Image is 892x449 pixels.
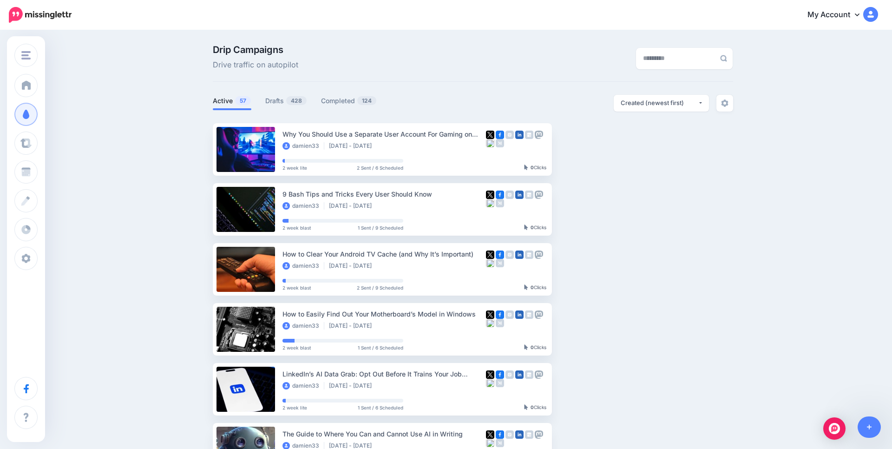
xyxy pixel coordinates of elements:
[358,345,403,350] span: 1 Sent / 6 Scheduled
[486,379,494,387] img: bluesky-square.png
[282,262,324,270] li: damien33
[535,131,543,139] img: mastodon-grey-square.png
[329,382,376,390] li: [DATE] - [DATE]
[531,344,534,350] b: 0
[357,165,403,170] span: 2 Sent / 6 Scheduled
[358,405,403,410] span: 1 Sent / 6 Scheduled
[505,131,514,139] img: instagram-grey-square.png
[286,96,307,105] span: 428
[496,319,504,327] img: medium-grey-square.png
[282,165,307,170] span: 2 week lite
[282,405,307,410] span: 2 week lite
[282,142,324,150] li: damien33
[515,310,524,319] img: linkedin-square.png
[525,310,533,319] img: google_business-grey-square.png
[357,285,403,290] span: 2 Sent / 9 Scheduled
[358,225,403,230] span: 1 Sent / 9 Scheduled
[282,129,486,139] div: Why You Should Use a Separate User Account For Gaming on Windows
[486,319,494,327] img: bluesky-square.png
[213,95,251,106] a: Active57
[496,310,504,319] img: facebook-square.png
[213,45,298,54] span: Drip Campaigns
[486,310,494,319] img: twitter-square.png
[535,191,543,199] img: mastodon-grey-square.png
[282,382,324,390] li: damien33
[282,369,486,379] div: LinkedIn’s AI Data Grab: Opt Out Before It Trains Your Job Replacement
[486,199,494,207] img: bluesky-square.png
[282,309,486,319] div: How to Easily Find Out Your Motherboard’s Model in Windows
[531,404,534,410] b: 0
[282,322,324,330] li: damien33
[9,7,72,23] img: Missinglettr
[496,379,504,387] img: medium-grey-square.png
[531,165,534,170] b: 0
[496,439,504,447] img: medium-grey-square.png
[282,225,311,230] span: 2 week blast
[329,202,376,210] li: [DATE] - [DATE]
[515,131,524,139] img: linkedin-square.png
[505,251,514,259] img: instagram-grey-square.png
[525,251,533,259] img: google_business-grey-square.png
[496,131,504,139] img: facebook-square.png
[321,95,377,106] a: Completed124
[265,95,307,106] a: Drafts428
[486,131,494,139] img: twitter-square.png
[496,199,504,207] img: medium-grey-square.png
[515,251,524,259] img: linkedin-square.png
[282,429,486,439] div: The Guide to Where You Can and Cannot Use AI in Writing
[21,51,31,59] img: menu.png
[524,404,528,410] img: pointer-grey-darker.png
[213,59,298,71] span: Drive traffic on autopilot
[486,370,494,379] img: twitter-square.png
[524,285,546,291] div: Clicks
[282,189,486,199] div: 9 Bash Tips and Tricks Every User Should Know
[621,99,698,107] div: Created (newest first)
[486,139,494,147] img: bluesky-square.png
[798,4,878,26] a: My Account
[524,225,546,231] div: Clicks
[235,96,251,105] span: 57
[505,370,514,379] img: instagram-grey-square.png
[496,191,504,199] img: facebook-square.png
[531,284,534,290] b: 0
[524,165,546,171] div: Clicks
[535,251,543,259] img: mastodon-grey-square.png
[524,284,528,290] img: pointer-grey-darker.png
[357,96,376,105] span: 124
[535,430,543,439] img: mastodon-grey-square.png
[282,202,324,210] li: damien33
[823,417,846,440] div: Open Intercom Messenger
[524,345,546,350] div: Clicks
[496,259,504,267] img: medium-grey-square.png
[721,99,728,107] img: settings-grey.png
[329,142,376,150] li: [DATE] - [DATE]
[524,165,528,170] img: pointer-grey-darker.png
[282,345,311,350] span: 2 week blast
[496,139,504,147] img: medium-grey-square.png
[525,430,533,439] img: google_business-grey-square.png
[486,439,494,447] img: bluesky-square.png
[531,224,534,230] b: 0
[524,405,546,410] div: Clicks
[282,249,486,259] div: How to Clear Your Android TV Cache (and Why It’s Important)
[496,430,504,439] img: facebook-square.png
[515,191,524,199] img: linkedin-square.png
[486,259,494,267] img: bluesky-square.png
[496,370,504,379] img: facebook-square.png
[282,285,311,290] span: 2 week blast
[496,251,504,259] img: facebook-square.png
[535,310,543,319] img: mastodon-grey-square.png
[486,191,494,199] img: twitter-square.png
[329,262,376,270] li: [DATE] - [DATE]
[535,370,543,379] img: mastodon-grey-square.png
[515,430,524,439] img: linkedin-square.png
[515,370,524,379] img: linkedin-square.png
[505,191,514,199] img: instagram-grey-square.png
[525,191,533,199] img: google_business-grey-square.png
[524,224,528,230] img: pointer-grey-darker.png
[505,310,514,319] img: instagram-grey-square.png
[486,430,494,439] img: twitter-square.png
[524,344,528,350] img: pointer-grey-darker.png
[486,251,494,259] img: twitter-square.png
[614,95,709,112] button: Created (newest first)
